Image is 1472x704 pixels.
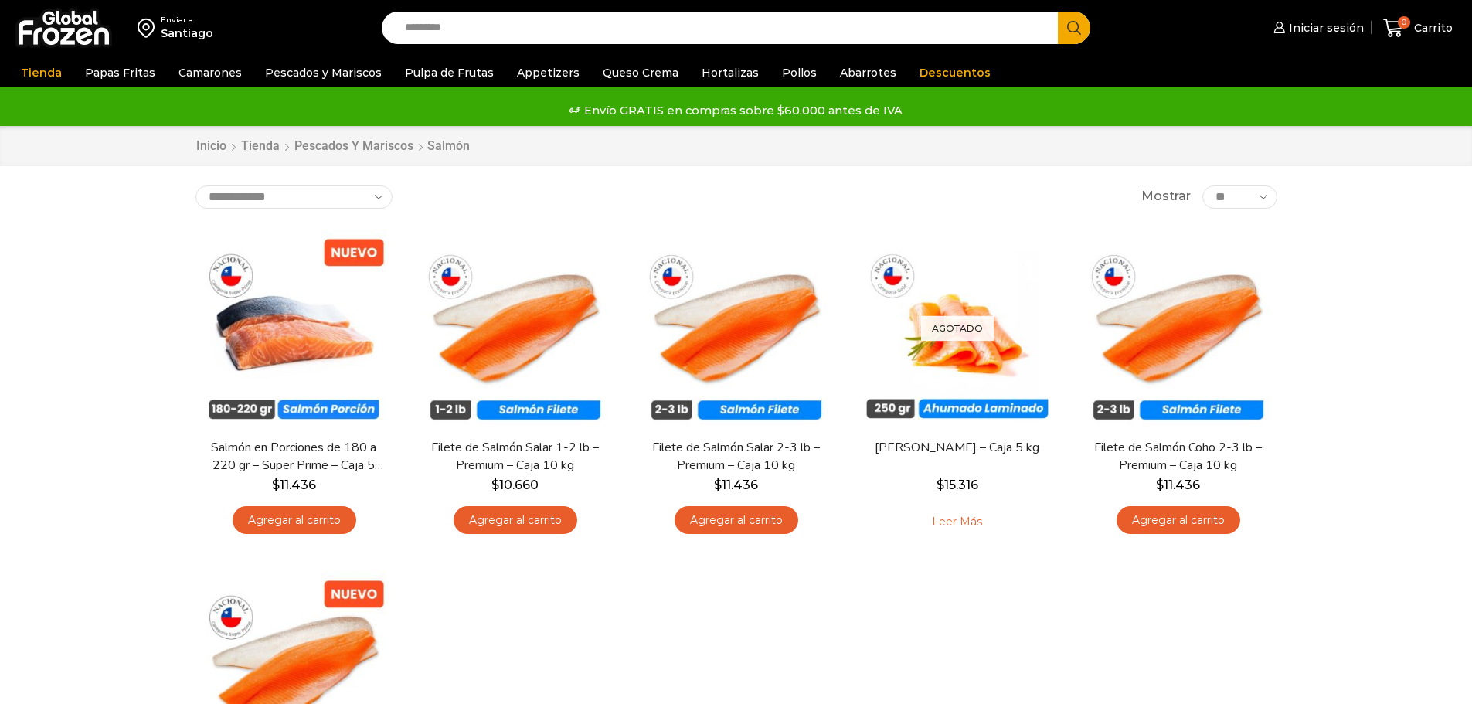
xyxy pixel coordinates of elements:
[77,58,163,87] a: Papas Fritas
[908,506,1006,539] a: Leé más sobre “Salmón Ahumado Laminado - Caja 5 kg”
[1141,188,1191,206] span: Mostrar
[195,138,470,155] nav: Breadcrumb
[397,58,501,87] a: Pulpa de Frutas
[832,58,904,87] a: Abarrotes
[912,58,998,87] a: Descuentos
[161,15,213,26] div: Enviar a
[205,439,382,474] a: Salmón en Porciones de 180 a 220 gr – Super Prime – Caja 5 kg
[1089,439,1266,474] a: Filete de Salmón Coho 2-3 lb – Premium – Caja 10 kg
[195,185,393,209] select: Pedido de la tienda
[491,478,499,492] span: $
[1156,478,1200,492] bdi: 11.436
[1156,478,1164,492] span: $
[138,15,161,41] img: address-field-icon.svg
[714,478,758,492] bdi: 11.436
[491,478,539,492] bdi: 10.660
[937,478,944,492] span: $
[1058,12,1090,44] button: Search button
[426,439,603,474] a: Filete de Salmón Salar 1-2 lb – Premium – Caja 10 kg
[1398,16,1410,29] span: 0
[509,58,587,87] a: Appetizers
[774,58,824,87] a: Pollos
[272,478,280,492] span: $
[171,58,250,87] a: Camarones
[233,506,356,535] a: Agregar al carrito: “Salmón en Porciones de 180 a 220 gr - Super Prime - Caja 5 kg”
[595,58,686,87] a: Queso Crema
[675,506,798,535] a: Agregar al carrito: “Filete de Salmón Salar 2-3 lb - Premium - Caja 10 kg”
[161,26,213,41] div: Santiago
[1270,12,1364,43] a: Iniciar sesión
[294,138,414,155] a: Pescados y Mariscos
[454,506,577,535] a: Agregar al carrito: “Filete de Salmón Salar 1-2 lb – Premium - Caja 10 kg”
[427,138,470,153] h1: Salmón
[694,58,767,87] a: Hortalizas
[257,58,389,87] a: Pescados y Mariscos
[1117,506,1240,535] a: Agregar al carrito: “Filete de Salmón Coho 2-3 lb - Premium - Caja 10 kg”
[868,439,1045,457] a: [PERSON_NAME] – Caja 5 kg
[714,478,722,492] span: $
[240,138,280,155] a: Tienda
[937,478,978,492] bdi: 15.316
[1410,20,1453,36] span: Carrito
[195,138,227,155] a: Inicio
[921,315,994,341] p: Agotado
[647,439,824,474] a: Filete de Salmón Salar 2-3 lb – Premium – Caja 10 kg
[1379,10,1457,46] a: 0 Carrito
[272,478,316,492] bdi: 11.436
[13,58,70,87] a: Tienda
[1285,20,1364,36] span: Iniciar sesión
